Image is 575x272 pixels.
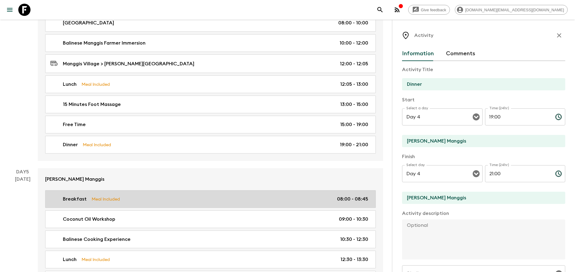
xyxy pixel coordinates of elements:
[340,256,368,263] p: 12:30 - 13:30
[374,4,386,16] button: search adventures
[83,141,111,148] p: Meal Included
[45,14,376,32] a: [GEOGRAPHIC_DATA]08:00 - 10:00
[414,32,433,39] p: Activity
[340,121,368,128] p: 15:00 - 19:00
[38,168,383,190] a: [PERSON_NAME] Manggis
[462,8,567,12] span: [DOMAIN_NAME][EMAIL_ADDRESS][DOMAIN_NAME]
[485,165,550,182] input: hh:mm
[472,113,480,121] button: Open
[45,210,376,228] a: Coconut Oil Workshop09:00 - 10:30
[402,46,434,61] button: Information
[406,106,428,111] label: Select a day
[63,141,78,148] p: Dinner
[402,153,565,160] p: Finish
[63,39,146,47] p: Balinese Manggis Farmer Immersion
[472,169,480,178] button: Open
[408,5,450,15] a: Give feedback
[45,96,376,113] a: 15 Minutes Foot Massage13:00 - 15:00
[485,108,550,125] input: hh:mm
[337,195,368,203] p: 08:00 - 08:45
[455,5,568,15] div: [DOMAIN_NAME][EMAIL_ADDRESS][DOMAIN_NAME]
[45,176,104,183] p: [PERSON_NAME] Manggis
[81,256,110,263] p: Meal Included
[340,236,368,243] p: 10:30 - 12:30
[45,34,376,52] a: Balinese Manggis Farmer Immersion10:00 - 12:00
[63,236,131,243] p: Balinese Cooking Experience
[340,141,368,148] p: 19:00 - 21:00
[446,46,475,61] button: Comments
[45,116,376,133] a: Free Time15:00 - 19:00
[81,81,110,88] p: Meal Included
[45,54,376,73] a: Manggis Village > [PERSON_NAME][GEOGRAPHIC_DATA]12:00 - 12:05
[340,81,368,88] p: 12:05 - 13:00
[63,101,121,108] p: 15 Minutes Foot Massage
[340,60,368,67] p: 12:00 - 12:05
[340,101,368,108] p: 13:00 - 15:00
[418,8,450,12] span: Give feedback
[402,210,565,217] p: Activity description
[63,216,115,223] p: Coconut Oil Workshop
[45,230,376,248] a: Balinese Cooking Experience10:30 - 12:30
[402,66,565,73] p: Activity Title
[402,78,560,90] input: E.g Hozuagawa boat tour
[552,111,565,123] button: Choose time, selected time is 7:00 PM
[63,60,194,67] p: Manggis Village > [PERSON_NAME][GEOGRAPHIC_DATA]
[7,168,38,176] p: Day 5
[406,162,425,168] label: Select day
[63,19,114,27] p: [GEOGRAPHIC_DATA]
[63,195,87,203] p: Breakfast
[340,39,368,47] p: 10:00 - 12:00
[45,75,376,93] a: LunchMeal Included12:05 - 13:00
[338,19,368,27] p: 08:00 - 10:00
[45,251,376,268] a: LunchMeal Included12:30 - 13:30
[552,168,565,180] button: Choose time, selected time is 9:00 PM
[63,256,77,263] p: Lunch
[4,4,16,16] button: menu
[45,190,376,208] a: BreakfastMeal Included08:00 - 08:45
[489,106,509,111] label: Time (24hr)
[489,162,509,168] label: Time (24hr)
[402,96,565,103] p: Start
[63,121,86,128] p: Free Time
[402,192,560,204] input: End Location (leave blank if same as Start)
[63,81,77,88] p: Lunch
[92,196,120,202] p: Meal Included
[339,216,368,223] p: 09:00 - 10:30
[402,135,560,147] input: Start Location
[45,136,376,154] a: DinnerMeal Included19:00 - 21:00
